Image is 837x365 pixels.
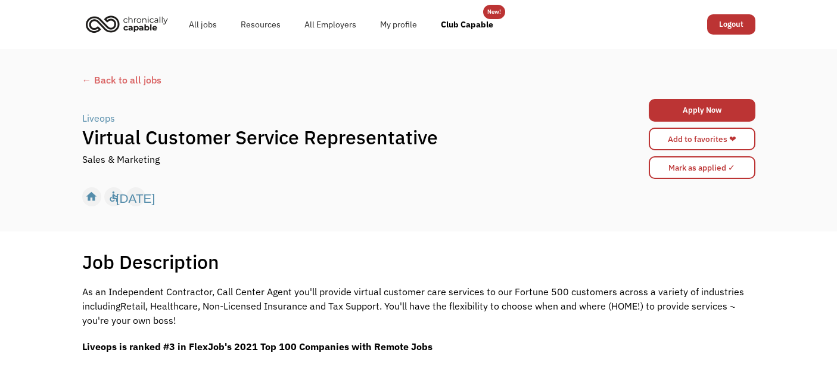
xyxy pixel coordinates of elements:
[487,5,501,19] div: New!
[82,341,432,352] strong: Liveops is ranked #3 in FlexJob's 2021 Top 100 Companies with Remote Jobs
[649,99,755,122] a: Apply Now
[229,5,293,44] a: Resources
[649,153,755,182] form: Mark as applied form
[649,156,755,179] input: Mark as applied ✓
[82,11,177,37] a: home
[293,5,368,44] a: All Employers
[82,152,160,166] div: Sales & Marketing
[107,188,120,206] div: accessible
[82,284,755,327] p: As an Independent Contractor, Call Center Agent you'll provide virtual customer care services to ...
[177,5,229,44] a: All jobs
[368,5,429,44] a: My profile
[82,250,219,274] h1: Job Description
[649,128,755,150] a: Add to favorites ❤
[82,73,755,87] a: ← Back to all jobs
[85,188,98,206] div: home
[116,188,155,206] div: [DATE]
[82,111,115,125] div: Liveops
[82,125,587,149] h1: Virtual Customer Service Representative
[707,14,755,35] a: Logout
[429,5,505,44] a: Club Capable
[82,111,118,125] a: Liveops
[82,11,172,37] img: Chronically Capable logo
